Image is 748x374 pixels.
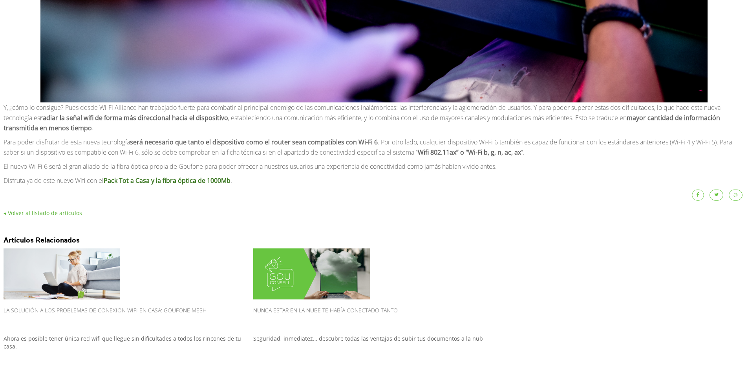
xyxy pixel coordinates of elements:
[253,303,495,331] h2: Nunca estar en la nube te había conectado tanto
[4,303,245,331] h2: La solución a los problemas de conexión Wifi en casa: Goufone Mesh
[104,176,230,185] a: Pack Tot a Casa y la fibra óptica de 1000Mb
[253,248,495,374] a: Nunca estar en la nube te había conectado tanto Seguridad, inmediatez… descubre todas las ventaja...
[4,335,245,374] p: Ahora es posible tener única red wifi que llegue sin dificultades a todos los rincones de tu casa.
[4,137,744,157] p: Para poder disfrutar de esta nueva tecnología . Por otro lado, cualquier dispositivo Wi-Fi 6 tamb...
[40,113,228,122] strong: radiar la señal wifi de forma más direccional hacia el dispositivo
[253,248,370,299] img: ...
[4,175,744,186] p: Disfruta ya de este nuevo Wifi con el .
[4,248,245,374] a: La solución a los problemas de conexión Wifi en casa: Goufone Mesh Ahora es posible tener única r...
[4,102,744,133] p: Y, ¿cómo lo consigue? Pues desde Wi-Fi Alliance han trabajado fuerte para combatir al principal e...
[729,190,743,201] a: @
[253,335,495,374] p: Seguridad, inmediatez… descubre todas las ventajas de subir tus documentos a la nub
[4,236,80,244] span: Artículos Relacionados
[4,248,120,299] img: ...
[4,209,82,217] a: ◂ Volver al listado de artículos
[418,148,521,157] strong: Wifi 802.11ax” o “Wi-Fi b, g, n, ac, ax
[4,161,744,171] p: El nuevo Wi-Fi 6 será el gran aliado de la fibra óptica propia de Goufone para poder ofrecer a nu...
[130,138,378,146] strong: será necesario que tanto el dispositivo como el router sean compatibles con Wi-Fi 6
